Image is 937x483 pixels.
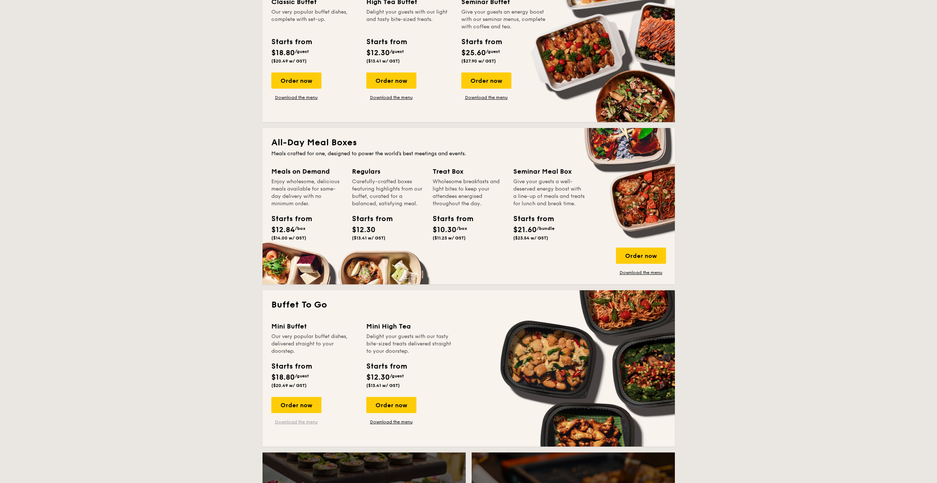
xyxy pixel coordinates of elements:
div: Starts from [271,213,304,224]
span: /guest [295,373,309,379]
a: Download the menu [616,270,666,276]
div: Mini High Tea [366,321,452,331]
div: Give your guests an energy boost with our seminar menus, complete with coffee and tea. [461,8,547,31]
span: ($23.54 w/ GST) [513,235,548,241]
div: Starts from [461,36,501,47]
div: Order now [461,72,511,89]
div: Seminar Meal Box [513,166,585,177]
div: Carefully-crafted boxes featuring highlights from our buffet, curated for a balanced, satisfying ... [352,178,424,207]
span: /bundle [537,226,554,231]
div: Starts from [271,361,311,372]
div: Meals crafted for one, designed to power the world's best meetings and events. [271,150,666,157]
a: Download the menu [461,95,511,100]
div: Mini Buffet [271,321,357,331]
h2: All-Day Meal Boxes [271,137,666,149]
span: $25.60 [461,49,486,57]
div: Starts from [271,36,311,47]
span: ($20.49 w/ GST) [271,58,307,64]
span: ($27.90 w/ GST) [461,58,496,64]
div: Starts from [513,213,546,224]
span: $18.80 [271,373,295,382]
span: /guest [486,49,500,54]
h2: Buffet To Go [271,299,666,311]
div: Delight your guests with our tasty bite-sized treats delivered straight to your doorstep. [366,333,452,355]
div: Wholesome breakfasts and light bites to keep your attendees energised throughout the day. [433,178,504,207]
span: ($13.41 w/ GST) [352,235,385,241]
span: /box [295,226,306,231]
div: Enjoy wholesome, delicious meals available for same-day delivery with no minimum order. [271,178,343,207]
div: Treat Box [433,166,504,177]
span: $12.30 [366,373,390,382]
span: ($20.49 w/ GST) [271,383,307,388]
div: Order now [366,397,416,413]
a: Download the menu [271,95,321,100]
span: $21.60 [513,225,537,234]
span: $12.30 [352,225,376,234]
div: Starts from [366,361,406,372]
div: Starts from [352,213,385,224]
span: $10.30 [433,225,457,234]
div: Order now [366,72,416,89]
a: Download the menu [366,95,416,100]
span: /box [457,226,467,231]
div: Our very popular buffet dishes, complete with set-up. [271,8,357,31]
span: /guest [390,49,404,54]
a: Download the menu [366,419,416,425]
div: Regulars [352,166,424,177]
div: Order now [271,397,321,413]
span: ($11.23 w/ GST) [433,235,466,241]
span: ($13.41 w/ GST) [366,383,400,388]
div: Meals on Demand [271,166,343,177]
span: $12.84 [271,225,295,234]
div: Starts from [433,213,466,224]
span: $12.30 [366,49,390,57]
span: /guest [295,49,309,54]
span: ($13.41 w/ GST) [366,58,400,64]
div: Order now [616,248,666,264]
span: $18.80 [271,49,295,57]
div: Give your guests a well-deserved energy boost with a line-up of meals and treats for lunch and br... [513,178,585,207]
span: /guest [390,373,404,379]
div: Order now [271,72,321,89]
a: Download the menu [271,419,321,425]
span: ($14.00 w/ GST) [271,235,306,241]
div: Starts from [366,36,406,47]
div: Delight your guests with our light and tasty bite-sized treats. [366,8,452,31]
div: Our very popular buffet dishes, delivered straight to your doorstep. [271,333,357,355]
